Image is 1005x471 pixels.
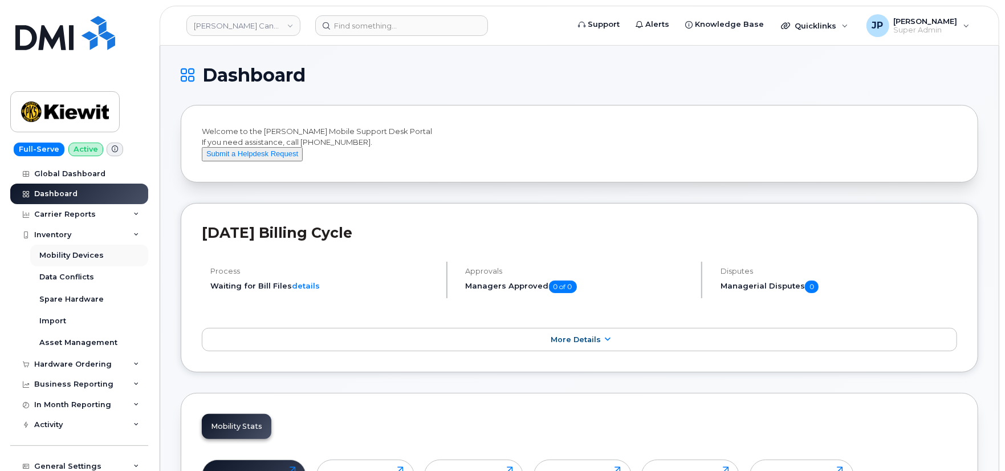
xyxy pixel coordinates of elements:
[202,147,303,161] button: Submit a Helpdesk Request
[955,421,996,462] iframe: Messenger Launcher
[210,281,437,291] li: Waiting for Bill Files
[721,281,957,293] h5: Managerial Disputes
[210,267,437,275] h4: Process
[549,281,577,293] span: 0 of 0
[202,224,957,241] h2: [DATE] Billing Cycle
[466,267,692,275] h4: Approvals
[292,281,320,290] a: details
[805,281,819,293] span: 0
[202,126,957,161] div: Welcome to the [PERSON_NAME] Mobile Support Desk Portal If you need assistance, call [PHONE_NUMBER].
[202,149,303,158] a: Submit a Helpdesk Request
[466,281,692,293] h5: Managers Approved
[551,335,601,344] span: More Details
[721,267,957,275] h4: Disputes
[202,67,306,84] span: Dashboard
